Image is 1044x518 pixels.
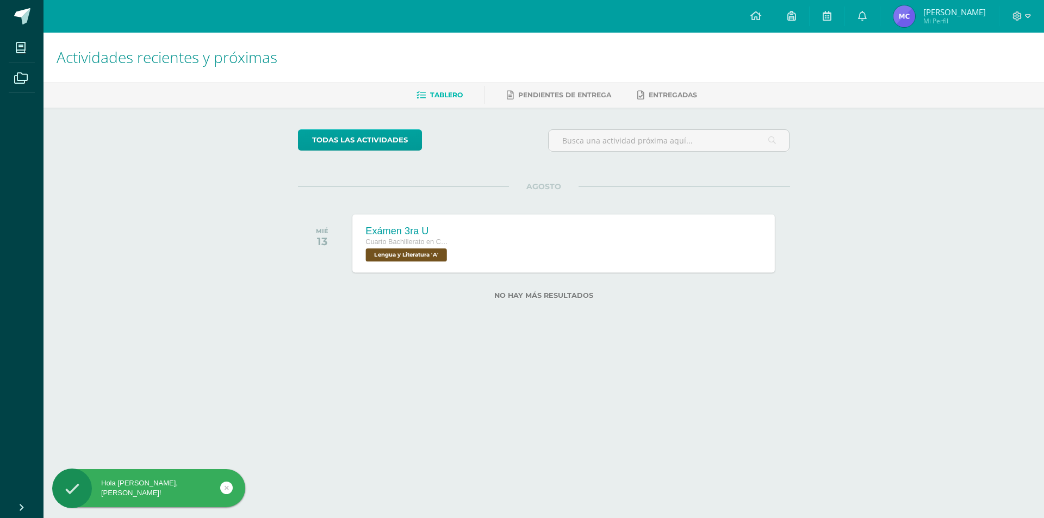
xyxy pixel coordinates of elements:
[298,291,790,299] label: No hay más resultados
[298,129,422,151] a: todas las Actividades
[52,478,245,498] div: Hola [PERSON_NAME], [PERSON_NAME]!
[923,16,986,26] span: Mi Perfil
[57,47,277,67] span: Actividades recientes y próximas
[365,225,450,236] div: Exámen 3ra U
[365,238,448,246] span: Cuarto Bachillerato en Ciencias Biológicas [PERSON_NAME]. CCLL en Ciencias Biológicas
[417,86,463,104] a: Tablero
[316,235,328,248] div: 13
[549,130,790,151] input: Busca una actividad próxima aquí...
[518,91,611,99] span: Pendientes de entrega
[649,91,697,99] span: Entregadas
[430,91,463,99] span: Tablero
[509,182,579,191] span: AGOSTO
[365,248,446,261] span: Lengua y Literatura 'A'
[923,7,986,17] span: [PERSON_NAME]
[893,5,915,27] img: 134da7bb3ffb32542af6303426994477.png
[637,86,697,104] a: Entregadas
[316,227,328,235] div: MIÉ
[507,86,611,104] a: Pendientes de entrega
